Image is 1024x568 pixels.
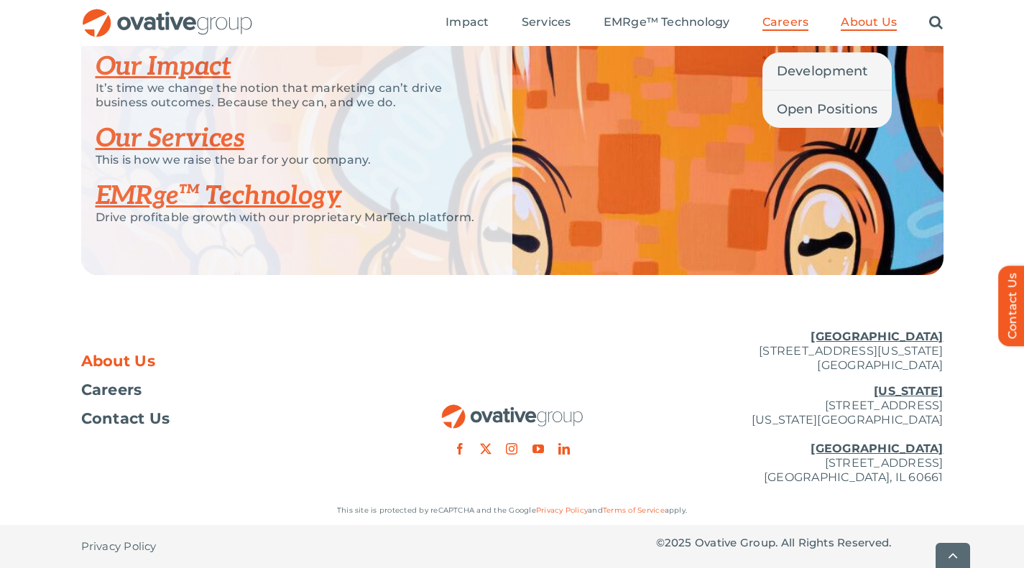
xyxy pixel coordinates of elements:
a: OG_Full_horizontal_RGB [81,7,254,21]
a: Privacy Policy [81,525,157,568]
u: [GEOGRAPHIC_DATA] [811,442,943,455]
span: Contact Us [81,411,170,426]
span: EMRge™ Technology [604,15,730,29]
a: linkedin [558,443,570,455]
a: facebook [454,443,466,455]
a: About Us [841,15,897,31]
span: Services [522,15,571,29]
a: Our Services [96,123,245,154]
a: youtube [532,443,544,455]
a: instagram [506,443,517,455]
a: Services [522,15,571,31]
nav: Footer - Privacy Policy [81,525,369,568]
a: OG_Full_horizontal_RGB [440,403,584,416]
span: About Us [841,15,897,29]
a: Careers [762,15,809,31]
span: Careers [762,15,809,29]
a: About Us [81,354,369,368]
span: Privacy Policy [81,539,157,554]
span: Impact [446,15,489,29]
p: It’s time we change the notion that marketing can’t drive business outcomes. Because they can, an... [96,81,476,110]
a: Open Positions [762,90,892,128]
span: Open Positions [777,99,878,119]
a: EMRge™ Technology [604,15,730,31]
p: © Ovative Group. All Rights Reserved. [656,536,944,550]
p: [STREET_ADDRESS] [US_STATE][GEOGRAPHIC_DATA] [STREET_ADDRESS] [GEOGRAPHIC_DATA], IL 60661 [656,384,944,485]
u: [US_STATE] [874,384,943,398]
span: 2025 [665,536,692,549]
a: EMRge™ Technology [96,180,341,212]
a: Search [929,15,943,31]
a: Terms of Service [603,506,665,515]
span: About Us [81,354,156,368]
p: This site is protected by reCAPTCHA and the Google and apply. [81,503,944,518]
a: Contact Us [81,411,369,426]
nav: Footer Menu [81,354,369,426]
a: Careers [81,383,369,397]
a: twitter [480,443,492,455]
p: This is how we raise the bar for your company. [96,153,476,167]
span: Development [777,61,868,81]
p: [STREET_ADDRESS][US_STATE] [GEOGRAPHIC_DATA] [656,330,944,373]
a: Impact [446,15,489,31]
a: Our Impact [96,51,231,83]
a: Privacy Policy [536,506,588,515]
p: Drive profitable growth with our proprietary MarTech platform. [96,210,476,225]
span: Careers [81,383,142,397]
a: Development [762,52,892,90]
u: [GEOGRAPHIC_DATA] [811,330,943,343]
